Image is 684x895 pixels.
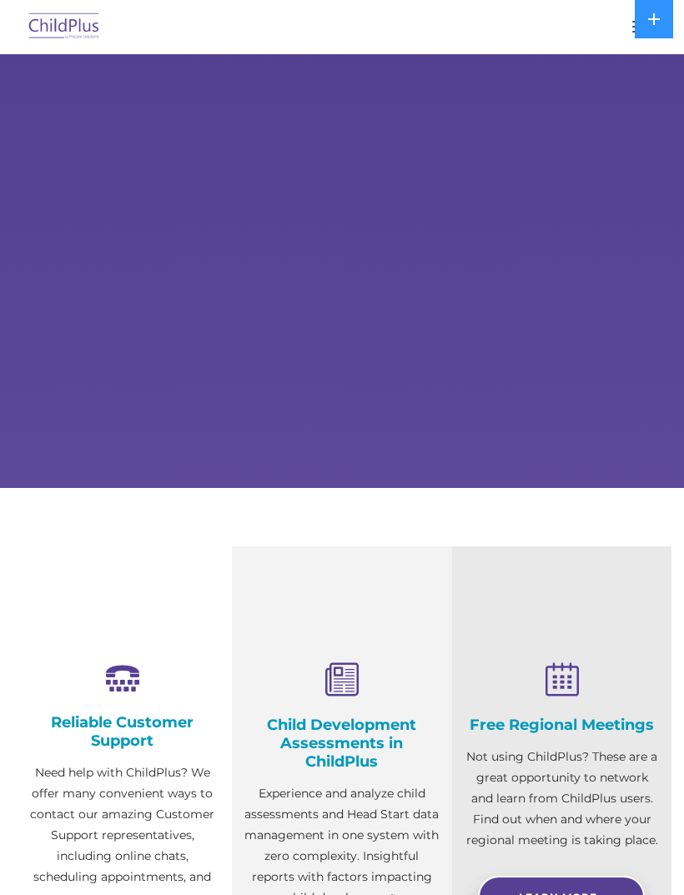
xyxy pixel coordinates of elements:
[465,716,659,734] h4: Free Regional Meetings
[25,713,219,750] h4: Reliable Customer Support
[25,8,103,47] img: ChildPlus by Procare Solutions
[244,716,439,771] h4: Child Development Assessments in ChildPlus
[465,747,659,851] p: Not using ChildPlus? These are a great opportunity to network and learn from ChildPlus users. Fin...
